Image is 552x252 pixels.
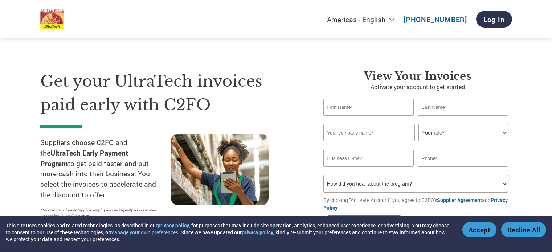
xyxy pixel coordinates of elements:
a: Supplier Agreement [437,197,482,203]
input: Your company name* [323,124,415,141]
a: [PHONE_NUMBER] [404,15,467,24]
select: Title/Role [418,124,508,141]
div: Invalid first name or first name is too long [323,116,414,121]
h1: Get your UltraTech invoices paid early with C2FO [40,70,302,116]
input: Last Name* [418,99,508,116]
div: This site uses cookies and related technologies, as described in our , for purposes that may incl... [6,222,452,243]
img: supply chain worker [171,134,269,205]
a: Log In [476,11,512,28]
p: Activate your account to get started [323,83,512,91]
img: UltraTech [40,9,64,29]
a: privacy policy [242,229,273,236]
strong: UltraTech Early Payment Program [40,148,128,168]
div: Inavlid Email Address [323,168,414,172]
div: Inavlid Phone Number [418,168,508,172]
p: *This program does not apply to employees seeking early access to their paychecks or payroll adva... [40,207,164,218]
p: Suppliers choose C2FO and the to get paid faster and put more cash into their business. You selec... [40,137,171,200]
a: Privacy Policy [323,197,508,211]
div: Invalid last name or last name is too long [418,116,508,121]
a: privacy policy [158,222,189,229]
button: Accept [462,222,496,237]
h3: View Your Invoices [323,70,512,83]
p: By clicking "Activate Account" you agree to C2FO's and [323,196,512,211]
button: Activate Account [323,215,405,230]
input: Invalid Email format [323,150,414,167]
input: First Name* [323,99,414,116]
div: Invalid company name or company name is too long [323,142,508,147]
button: Decline All [501,222,546,237]
input: Phone* [418,150,508,167]
button: manage your own preferences [110,229,178,236]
